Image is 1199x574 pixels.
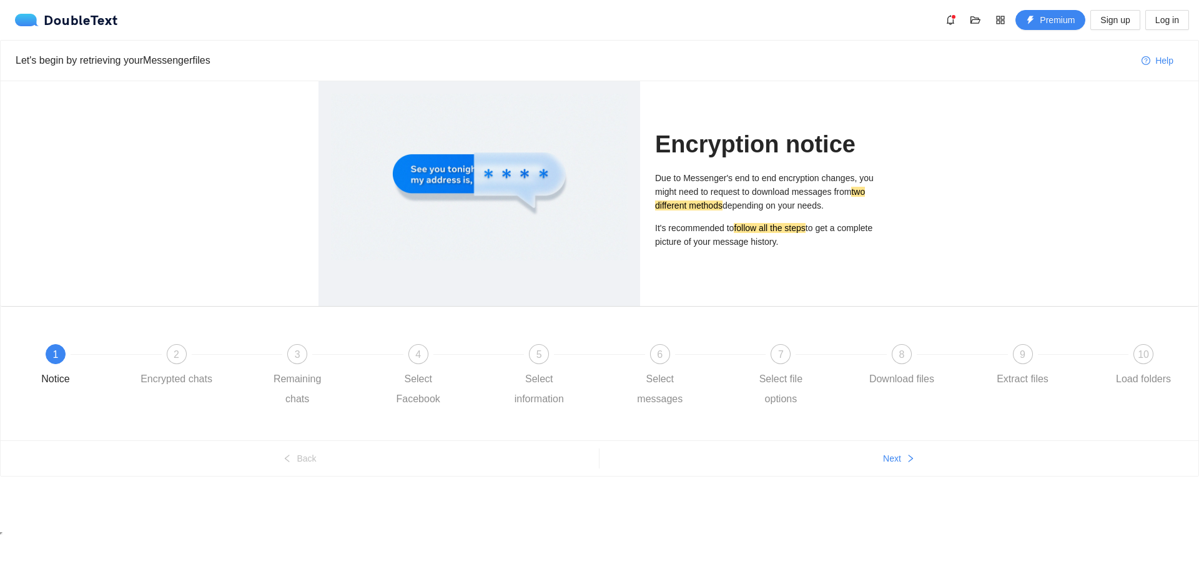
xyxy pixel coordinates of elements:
[940,10,960,30] button: bell
[624,344,745,409] div: 6Select messages
[15,14,118,26] div: DoubleText
[15,14,44,26] img: logo
[41,369,69,389] div: Notice
[906,454,915,464] span: right
[503,369,575,409] div: Select information
[655,171,881,212] p: Due to Messenger's end to end encryption changes, you might need to request to download messages ...
[1142,56,1150,66] span: question-circle
[655,187,865,210] mark: two different methods
[141,344,262,389] div: 2Encrypted chats
[1138,349,1149,360] span: 10
[141,369,212,389] div: Encrypted chats
[624,369,696,409] div: Select messages
[657,349,663,360] span: 6
[655,221,881,249] p: It's recommended to to get a complete picture of your message history.
[1107,344,1180,389] div: 10Load folders
[382,344,503,409] div: 4Select Facebook
[174,349,179,360] span: 2
[1155,13,1179,27] span: Log in
[1116,369,1171,389] div: Load folders
[655,130,881,159] h1: Encryption notice
[987,344,1108,389] div: 9Extract files
[1015,10,1085,30] button: thunderboltPremium
[261,344,382,409] div: 3Remaining chats
[1026,16,1035,26] span: thunderbolt
[734,223,805,233] mark: follow all the steps
[899,349,904,360] span: 8
[965,10,985,30] button: folder-open
[991,15,1010,25] span: appstore
[941,15,960,25] span: bell
[1132,51,1183,71] button: question-circleHelp
[1040,13,1075,27] span: Premium
[997,369,1049,389] div: Extract files
[599,448,1198,468] button: Nextright
[15,14,118,26] a: logoDoubleText
[778,349,784,360] span: 7
[53,349,59,360] span: 1
[990,10,1010,30] button: appstore
[966,15,985,25] span: folder-open
[295,349,300,360] span: 3
[415,349,421,360] span: 4
[536,349,542,360] span: 5
[16,52,1132,68] div: Let's begin by retrieving your Messenger files
[1090,10,1140,30] button: Sign up
[19,344,141,389] div: 1Notice
[1020,349,1025,360] span: 9
[261,369,333,409] div: Remaining chats
[866,344,987,389] div: 8Download files
[1100,13,1130,27] span: Sign up
[883,452,901,465] span: Next
[503,344,624,409] div: 5Select information
[869,369,934,389] div: Download files
[1,448,599,468] button: leftBack
[1145,10,1189,30] button: Log in
[744,344,866,409] div: 7Select file options
[744,369,817,409] div: Select file options
[382,369,455,409] div: Select Facebook
[1155,54,1173,67] span: Help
